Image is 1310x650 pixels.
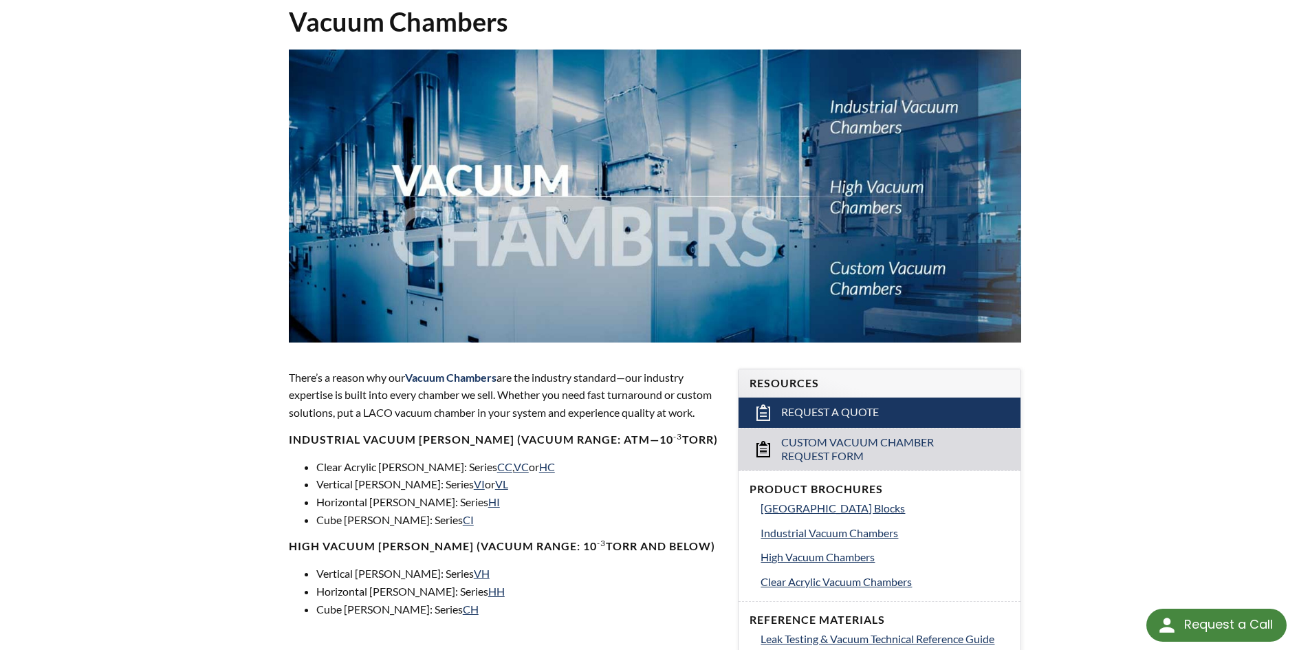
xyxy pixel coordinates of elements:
[316,600,722,618] li: Cube [PERSON_NAME]: Series
[316,583,722,600] li: Horizontal [PERSON_NAME]: Series
[289,369,722,422] p: There’s a reason why our are the industry standard—our industry expertise is built into every cha...
[1146,609,1287,642] div: Request a Call
[739,398,1020,428] a: Request a Quote
[781,405,879,420] span: Request a Quote
[750,376,1009,391] h4: Resources
[497,460,512,473] a: CC
[316,475,722,493] li: Vertical [PERSON_NAME]: Series or
[761,526,898,539] span: Industrial Vacuum Chambers
[761,573,1009,591] a: Clear Acrylic Vacuum Chambers
[316,565,722,583] li: Vertical [PERSON_NAME]: Series
[316,511,722,529] li: Cube [PERSON_NAME]: Series
[1184,609,1273,640] div: Request a Call
[761,499,1009,517] a: [GEOGRAPHIC_DATA] Blocks
[495,477,508,490] a: VL
[781,435,980,464] span: Custom Vacuum Chamber Request Form
[761,524,1009,542] a: Industrial Vacuum Chambers
[289,433,722,447] h4: Industrial Vacuum [PERSON_NAME] (vacuum range: atm—10 Torr)
[488,585,505,598] a: HH
[463,603,479,616] a: CH
[289,5,1022,39] h1: Vacuum Chambers
[750,482,1009,497] h4: Product Brochures
[673,431,682,442] sup: -3
[289,50,1022,343] img: Vacuum Chambers
[514,460,529,473] a: VC
[761,550,875,563] span: High Vacuum Chambers
[739,428,1020,471] a: Custom Vacuum Chamber Request Form
[750,613,1009,627] h4: Reference Materials
[1156,614,1178,636] img: round button
[474,567,490,580] a: VH
[405,371,496,384] span: Vacuum Chambers
[474,477,485,490] a: VI
[316,458,722,476] li: Clear Acrylic [PERSON_NAME]: Series , or
[761,501,905,514] span: [GEOGRAPHIC_DATA] Blocks
[488,495,500,508] a: HI
[761,575,912,588] span: Clear Acrylic Vacuum Chambers
[539,460,555,473] a: HC
[316,493,722,511] li: Horizontal [PERSON_NAME]: Series
[597,538,606,548] sup: -3
[761,630,1009,648] a: Leak Testing & Vacuum Technical Reference Guide
[761,632,994,645] span: Leak Testing & Vacuum Technical Reference Guide
[761,548,1009,566] a: High Vacuum Chambers
[289,539,722,554] h4: High Vacuum [PERSON_NAME] (Vacuum range: 10 Torr and below)
[463,513,474,526] a: CI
